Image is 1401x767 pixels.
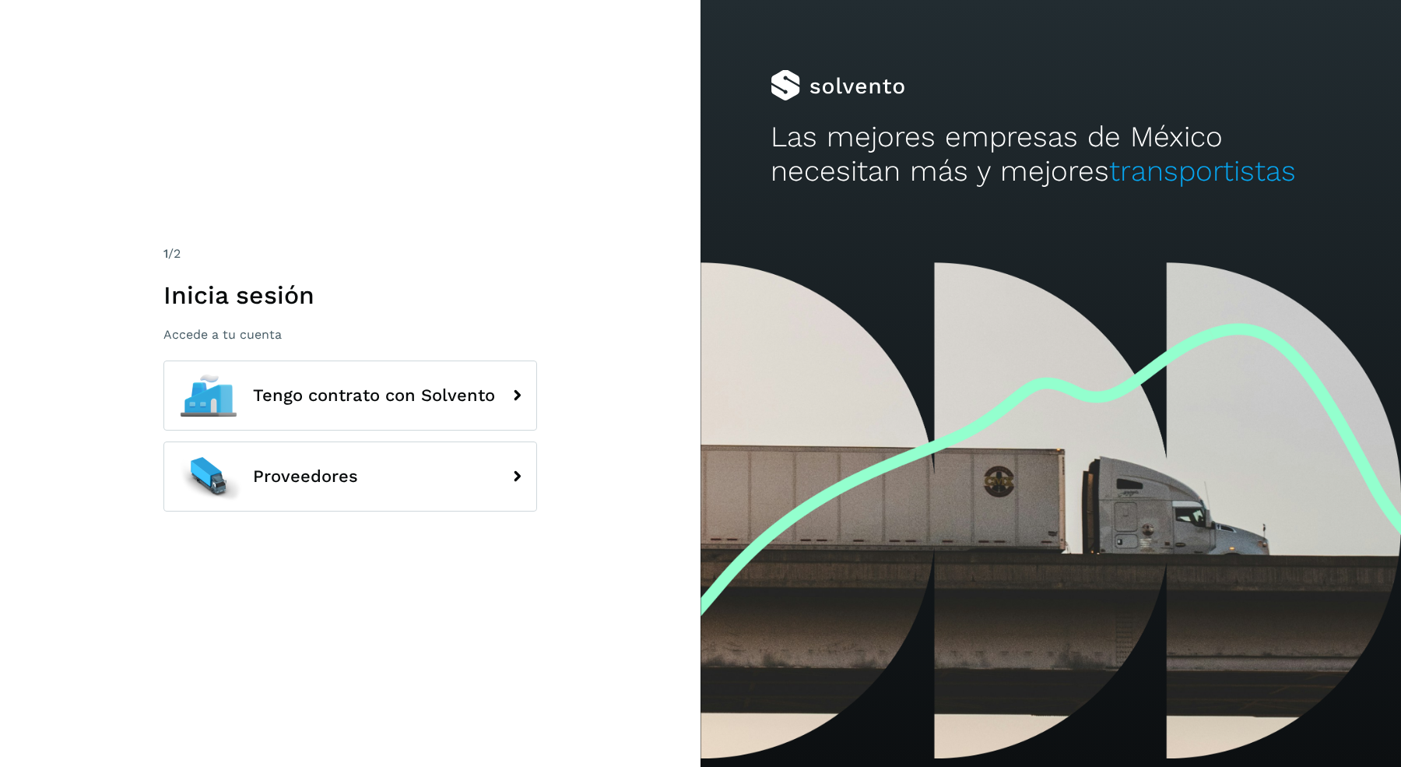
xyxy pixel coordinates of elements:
[253,467,358,486] span: Proveedores
[163,442,537,512] button: Proveedores
[163,361,537,431] button: Tengo contrato con Solvento
[1109,154,1296,188] span: transportistas
[253,386,495,405] span: Tengo contrato con Solvento
[163,246,168,261] span: 1
[163,245,537,263] div: /2
[163,327,537,342] p: Accede a tu cuenta
[771,120,1331,189] h2: Las mejores empresas de México necesitan más y mejores
[163,280,537,310] h1: Inicia sesión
